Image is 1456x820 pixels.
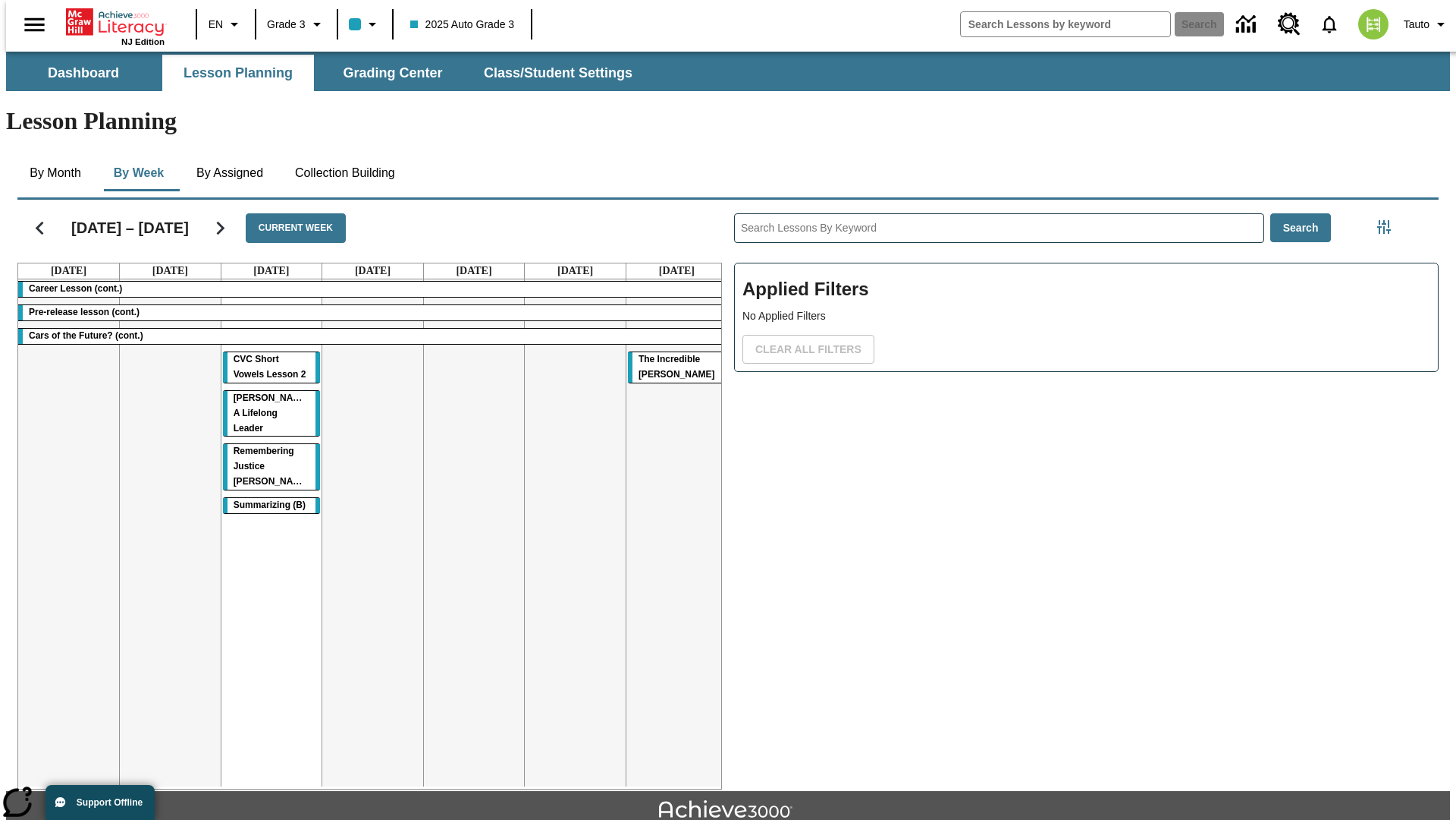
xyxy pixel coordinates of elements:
[18,329,727,344] div: Cars of the Future? (cont.)
[202,11,250,38] button: Language: EN, Select a language
[639,354,715,380] span: The Incredible Kellee Edwards
[234,393,313,434] span: Dianne Feinstein: A Lifelong Leader
[8,55,159,91] button: Dashboard
[343,65,442,82] span: Grading Center
[554,263,596,279] a: September 27, 2025
[246,213,346,243] button: Current Week
[742,271,1430,308] h2: Applied Filters
[261,11,332,38] button: Grade: Grade 3, Select a grade
[1227,4,1269,46] a: Data Center
[223,352,321,383] div: CVC Short Vowels Lesson 2
[20,209,59,248] button: Previous
[1398,11,1456,38] button: Profile/Settings
[77,797,143,808] span: Support Offline
[45,785,155,820] button: Support Offline
[17,155,93,191] button: By Month
[283,155,407,191] button: Collection Building
[121,37,165,46] span: NJ Edition
[961,12,1170,36] input: search field
[71,219,189,237] h2: [DATE] – [DATE]
[162,55,314,91] button: Lesson Planning
[343,11,388,38] button: Class color is light blue. Change class color
[1358,9,1389,39] img: avatar image
[317,55,469,91] button: Grading Center
[234,500,306,510] span: Summarizing (B)
[5,194,722,790] div: Calendar
[6,55,646,91] div: SubNavbar
[18,282,727,297] div: Career Lesson (cont.)
[6,52,1450,91] div: SubNavbar
[410,17,515,33] span: 2025 Auto Grade 3
[734,263,1439,372] div: Applied Filters
[48,263,89,279] a: September 22, 2025
[1404,17,1429,33] span: Tauto
[209,17,223,33] span: EN
[29,283,122,294] span: Career Lesson (cont.)
[223,498,321,513] div: Summarizing (B)
[223,391,321,437] div: Dianne Feinstein: A Lifelong Leader
[1310,5,1349,44] a: Notifications
[352,263,394,279] a: September 25, 2025
[201,209,240,248] button: Next
[12,2,57,47] button: Open side menu
[66,7,165,37] a: Home
[735,214,1263,242] input: Search Lessons By Keyword
[742,308,1430,324] p: No Applied Filters
[66,5,165,46] div: Home
[234,446,310,487] span: Remembering Justice O'Connor
[184,155,275,191] button: By Assigned
[1269,4,1310,45] a: Resource Center, Will open in new tab
[1349,5,1398,44] button: Select a new avatar
[234,354,306,380] span: CVC Short Vowels Lesson 2
[484,65,632,82] span: Class/Student Settings
[6,107,1450,135] h1: Lesson Planning
[18,305,727,320] div: Pre-release lesson (cont.)
[1369,212,1399,242] button: Filters Side menu
[101,155,177,191] button: By Week
[453,263,494,279] a: September 26, 2025
[29,307,140,317] span: Pre-release lesson (cont.)
[184,65,293,82] span: Lesson Planning
[722,194,1439,790] div: Search
[472,55,645,91] button: Class/Student Settings
[149,263,191,279] a: September 23, 2025
[656,263,698,279] a: September 28, 2025
[48,65,119,82] span: Dashboard
[628,352,726,383] div: The Incredible Kellee Edwards
[29,330,143,341] span: Cars of the Future? (cont.)
[1270,213,1332,243] button: Search
[223,444,321,490] div: Remembering Justice O'Connor
[250,263,292,279] a: September 24, 2025
[267,17,306,33] span: Grade 3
